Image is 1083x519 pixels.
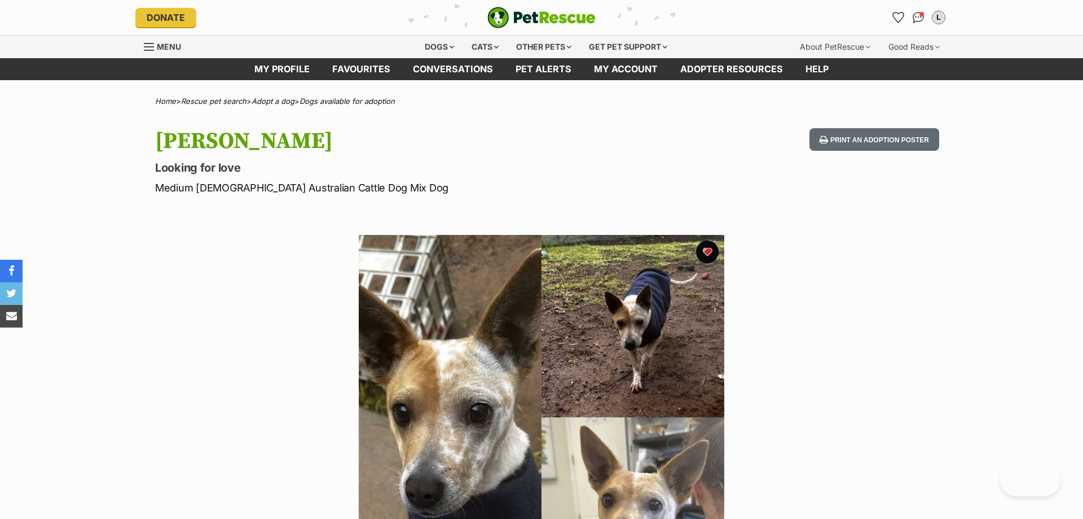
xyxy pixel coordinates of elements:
a: PetRescue [487,7,596,28]
img: logo-e224e6f780fb5917bec1dbf3a21bbac754714ae5b6737aabdf751b685950b380.svg [487,7,596,28]
a: My profile [243,58,321,80]
a: Favourites [321,58,402,80]
div: L [933,12,944,23]
a: Dogs available for adoption [300,97,395,106]
a: Favourites [889,8,907,27]
div: About PetRescue [792,36,878,58]
img: chat-41dd97257d64d25036548639549fe6c8038ab92f7586957e7f3b1b290dea8141.svg [913,12,924,23]
a: conversations [402,58,504,80]
a: Menu [144,36,189,56]
span: Menu [157,42,181,51]
div: Good Reads [881,36,948,58]
ul: Account quick links [889,8,948,27]
button: Print an adoption poster [809,128,939,151]
a: My account [583,58,669,80]
a: Adopter resources [669,58,794,80]
h1: [PERSON_NAME] [155,128,632,154]
p: Looking for love [155,160,632,176]
div: Other pets [508,36,579,58]
button: My account [930,8,948,27]
div: Cats [464,36,507,58]
button: favourite [696,241,719,263]
div: Dogs [417,36,462,58]
a: Conversations [909,8,927,27]
a: Adopt a dog [252,97,294,106]
a: Rescue pet search [181,97,246,106]
div: > > > [127,97,956,106]
a: Home [155,97,176,106]
iframe: Help Scout Beacon - Open [1000,463,1060,496]
a: Pet alerts [504,58,583,80]
div: Get pet support [581,36,675,58]
a: Help [794,58,840,80]
a: Donate [135,8,196,27]
p: Medium [DEMOGRAPHIC_DATA] Australian Cattle Dog Mix Dog [155,180,632,195]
